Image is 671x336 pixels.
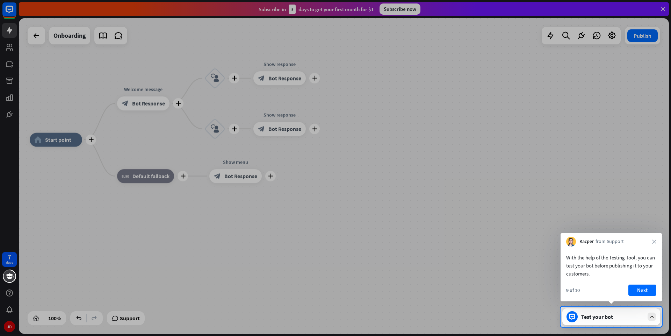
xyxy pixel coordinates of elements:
span: from Support [596,238,624,245]
div: With the help of the Testing Tool, you can test your bot before publishing it to your customers. [566,253,656,278]
div: 9 of 10 [566,287,580,293]
button: Open LiveChat chat widget [6,3,27,24]
span: Kacper [579,238,594,245]
i: close [652,240,656,244]
div: Test your bot [581,313,644,320]
button: Next [628,285,656,296]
